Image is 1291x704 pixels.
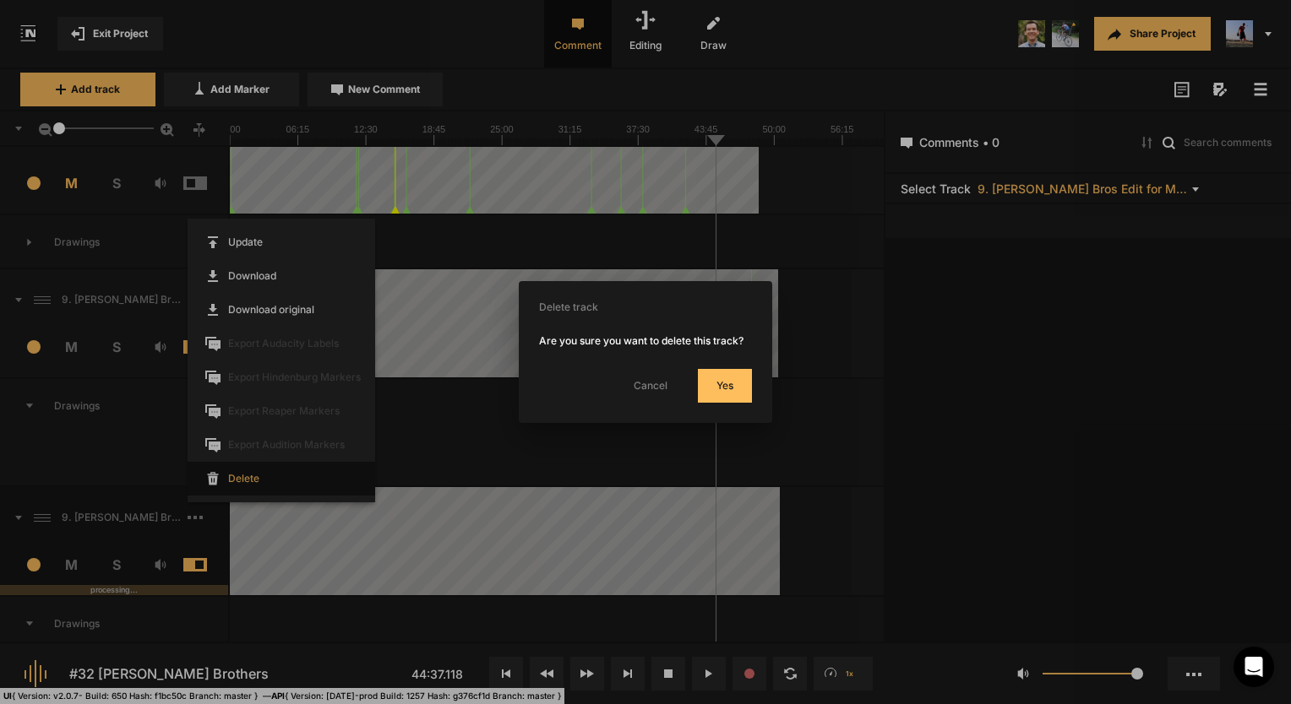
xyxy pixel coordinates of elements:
button: Cancel [617,369,684,403]
h1: Delete track [539,301,752,313]
strong: UI [3,690,12,701]
div: Open Intercom Messenger [1234,647,1274,687]
strong: API [271,690,285,701]
button: Yes [698,369,752,403]
p: Are you sure you want to delete this track? [539,333,752,349]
